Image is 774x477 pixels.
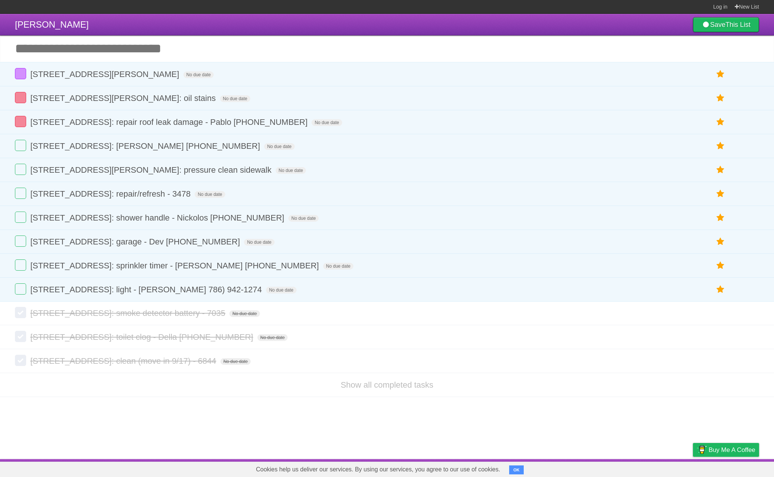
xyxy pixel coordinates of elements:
span: No due date [276,167,306,174]
span: [STREET_ADDRESS][PERSON_NAME]: pressure clean sidewalk [30,165,273,175]
img: Buy me a coffee [697,443,707,456]
span: No due date [229,310,260,317]
label: Done [15,236,26,247]
span: [PERSON_NAME] [15,19,89,30]
label: Done [15,331,26,342]
label: Done [15,116,26,127]
label: Star task [713,140,728,152]
span: [STREET_ADDRESS]: clean (move in 9/17) - 6844 [30,356,218,366]
a: SaveThis List [693,17,759,32]
a: Buy me a coffee [693,443,759,457]
span: No due date [312,119,342,126]
span: [STREET_ADDRESS]: repair/refresh - 3478 [30,189,192,199]
span: No due date [220,358,251,365]
label: Star task [713,116,728,128]
label: Done [15,355,26,366]
a: Suggest a feature [712,461,759,475]
span: [STREET_ADDRESS][PERSON_NAME]: oil stains [30,93,217,103]
span: [STREET_ADDRESS]: light - [PERSON_NAME] 786) 942-1274 [30,285,264,294]
span: [STREET_ADDRESS]: garage - Dev [PHONE_NUMBER] [30,237,242,246]
span: No due date [288,215,319,222]
span: Cookies help us deliver our services. By using our services, you agree to our use of cookies. [248,462,508,477]
span: No due date [244,239,274,246]
span: No due date [183,71,214,78]
span: [STREET_ADDRESS]: toilet clog - Della [PHONE_NUMBER] [30,332,255,342]
span: No due date [266,287,296,293]
span: No due date [195,191,225,198]
label: Done [15,140,26,151]
label: Done [15,164,26,175]
label: Star task [713,188,728,200]
span: [STREET_ADDRESS]: sprinkler timer - [PERSON_NAME] [PHONE_NUMBER] [30,261,321,270]
span: [STREET_ADDRESS]: repair roof leak damage - Pablo [PHONE_NUMBER] [30,117,309,127]
label: Done [15,92,26,103]
label: Done [15,212,26,223]
label: Done [15,259,26,271]
span: No due date [264,143,294,150]
span: [STREET_ADDRESS][PERSON_NAME] [30,70,181,79]
label: Star task [713,283,728,296]
label: Star task [713,164,728,176]
span: No due date [257,334,288,341]
b: This List [725,21,750,28]
span: No due date [220,95,250,102]
label: Done [15,68,26,79]
span: No due date [323,263,353,270]
label: Done [15,188,26,199]
span: [STREET_ADDRESS]: shower handle - Nickolos [PHONE_NUMBER] [30,213,286,222]
label: Star task [713,68,728,80]
label: Star task [713,92,728,104]
a: Terms [658,461,674,475]
label: Done [15,307,26,318]
a: Privacy [683,461,703,475]
label: Done [15,283,26,295]
a: Developers [618,461,648,475]
span: Buy me a coffee [709,443,755,456]
a: About [594,461,609,475]
a: Show all completed tasks [341,380,433,390]
span: [STREET_ADDRESS]: [PERSON_NAME] [PHONE_NUMBER] [30,141,262,151]
button: OK [509,465,524,474]
label: Star task [713,259,728,272]
span: [STREET_ADDRESS]: smoke detector battery - 7035 [30,308,227,318]
label: Star task [713,236,728,248]
label: Star task [713,212,728,224]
